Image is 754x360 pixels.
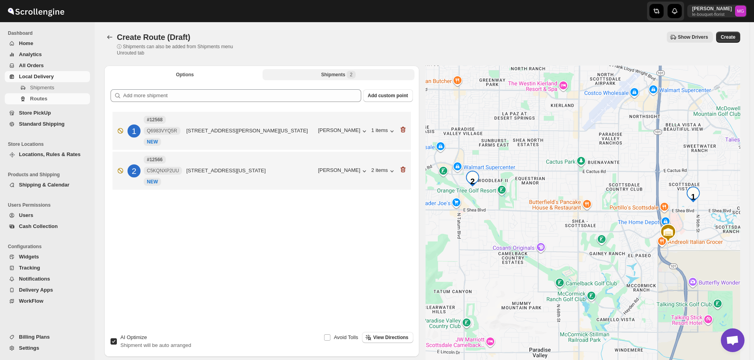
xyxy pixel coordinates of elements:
button: Widgets [5,251,90,262]
div: Open chat [721,328,745,352]
span: Create [721,34,735,40]
button: All Orders [5,60,90,71]
button: Create [716,32,740,43]
span: Delivery Apps [19,287,53,293]
span: Shipments [30,85,54,90]
span: Local Delivery [19,74,54,79]
span: Notifications [19,276,50,282]
span: Users Permissions [8,202,91,208]
span: Q6983VYQ5R [147,128,177,134]
button: Billing Plans [5,332,90,343]
div: 2 [128,164,141,177]
p: [PERSON_NAME] [692,6,732,12]
span: Show Drivers [678,34,708,40]
b: #12566 [147,157,163,162]
div: 1 [685,189,701,205]
span: Users [19,212,33,218]
span: C5KQNXP2UU [147,168,179,174]
button: Shipments [5,82,90,93]
div: Selected Shipments [104,83,419,322]
button: Add custom point [363,89,413,102]
span: Locations, Rules & Rates [19,151,81,157]
span: Add custom point [368,92,408,99]
span: Shipment will be auto arranged [120,342,191,348]
span: Routes [30,96,47,102]
button: Selected Shipments [263,69,415,80]
button: Users [5,210,90,221]
span: Store Locations [8,141,91,147]
p: ⓘ Shipments can also be added from Shipments menu Unrouted tab [117,43,245,56]
span: Billing Plans [19,334,50,340]
button: Show Drivers [667,32,713,43]
span: 2 [350,72,353,78]
span: NEW [147,139,158,145]
span: NEW [147,179,158,185]
div: 2 [465,173,480,189]
span: Melody Gluth [735,6,746,17]
button: 1 items [371,127,396,135]
span: AI Optimize [120,334,147,340]
span: Widgets [19,254,39,260]
span: Products and Shipping [8,172,91,178]
div: [STREET_ADDRESS][US_STATE] [186,167,315,175]
button: Home [5,38,90,49]
div: 1 [128,124,141,138]
span: All Orders [19,62,44,68]
button: Settings [5,343,90,354]
span: Home [19,40,33,46]
button: Routes [104,32,115,43]
button: Locations, Rules & Rates [5,149,90,160]
button: Tracking [5,262,90,273]
button: WorkFlow [5,296,90,307]
span: Configurations [8,243,91,250]
span: Create Route (Draft) [117,33,190,41]
span: Options [176,72,194,78]
span: View Directions [373,334,408,341]
button: Shipping & Calendar [5,179,90,190]
img: ScrollEngine [6,1,66,21]
div: [STREET_ADDRESS][PERSON_NAME][US_STATE] [186,127,315,135]
button: Analytics [5,49,90,60]
p: le-bouquet-florist [692,12,732,17]
span: Analytics [19,51,42,57]
input: Add more shipment [123,89,361,102]
button: View Directions [362,332,413,343]
button: Cash Collection [5,221,90,232]
span: WorkFlow [19,298,43,304]
button: User menu [687,5,747,17]
span: Store PickUp [19,110,51,116]
span: Standard Shipping [19,121,65,127]
button: Notifications [5,273,90,285]
span: Cash Collection [19,223,58,229]
button: Delivery Apps [5,285,90,296]
span: Dashboard [8,30,91,36]
span: Settings [19,345,39,351]
text: MG [737,9,744,13]
button: Routes [5,93,90,104]
span: Tracking [19,265,40,271]
span: Avoid Tolls [334,334,358,340]
button: 2 items [371,167,396,175]
b: #12568 [147,117,163,123]
button: [PERSON_NAME] [318,167,368,175]
span: Shipping & Calendar [19,182,69,188]
div: Shipments [321,71,355,79]
button: [PERSON_NAME] [318,127,368,135]
button: All Route Options [109,69,261,80]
